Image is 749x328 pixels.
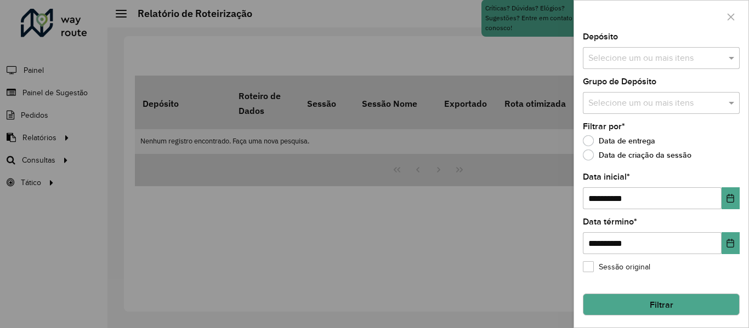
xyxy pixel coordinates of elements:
[583,77,656,86] font: Grupo de Depósito
[599,263,650,271] font: Sessão original
[583,294,740,315] button: Filtrar
[722,187,740,209] button: Escolha a data
[583,172,627,181] font: Data inicial
[599,151,691,159] font: Data de criação da sessão
[650,300,673,309] font: Filtrar
[599,136,655,145] font: Data de entrega
[583,217,634,226] font: Data término
[722,232,740,254] button: Escolha a data
[583,122,622,131] font: Filtrar por
[583,32,618,41] font: Depósito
